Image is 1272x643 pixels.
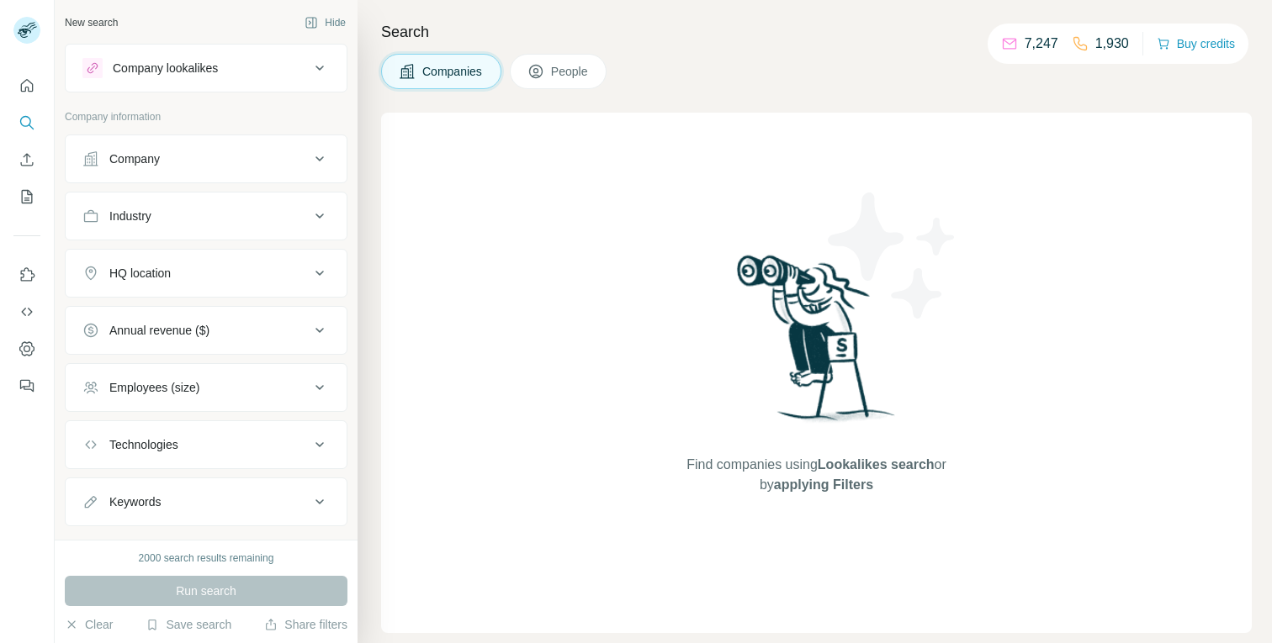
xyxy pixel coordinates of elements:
button: Dashboard [13,334,40,364]
div: Keywords [109,493,161,510]
button: Quick start [13,71,40,101]
button: Company lookalikes [66,48,347,88]
p: 7,247 [1025,34,1058,54]
div: Company lookalikes [113,60,218,76]
button: Technologies [66,424,347,465]
button: HQ location [66,253,347,293]
span: Companies [422,63,484,80]
div: Technologies [109,436,178,453]
div: Company [109,150,160,167]
button: Hide [293,10,358,35]
button: Enrich CSV [13,145,40,175]
button: Search [13,108,40,138]
button: Use Surfe on LinkedIn [13,260,40,290]
button: Keywords [66,482,347,522]
button: Use Surfe API [13,297,40,327]
p: 1,930 [1095,34,1129,54]
button: Save search [146,616,231,633]
p: Company information [65,109,347,124]
h4: Search [381,20,1252,44]
button: Feedback [13,371,40,401]
button: Company [66,139,347,179]
div: New search [65,15,118,30]
span: Find companies using or by [681,455,951,495]
img: Surfe Illustration - Stars [817,180,968,331]
button: Annual revenue ($) [66,310,347,350]
div: 2000 search results remaining [139,551,274,566]
div: Annual revenue ($) [109,322,209,339]
button: Buy credits [1157,32,1235,55]
div: Employees (size) [109,379,199,396]
button: Share filters [264,616,347,633]
button: Clear [65,616,113,633]
button: My lists [13,182,40,212]
img: Surfe Illustration - Woman searching with binoculars [729,250,904,438]
button: Employees (size) [66,367,347,408]
span: applying Filters [774,477,873,492]
span: People [551,63,590,80]
button: Industry [66,196,347,236]
span: Lookalikes search [818,457,935,472]
div: Industry [109,208,151,224]
div: HQ location [109,265,171,282]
